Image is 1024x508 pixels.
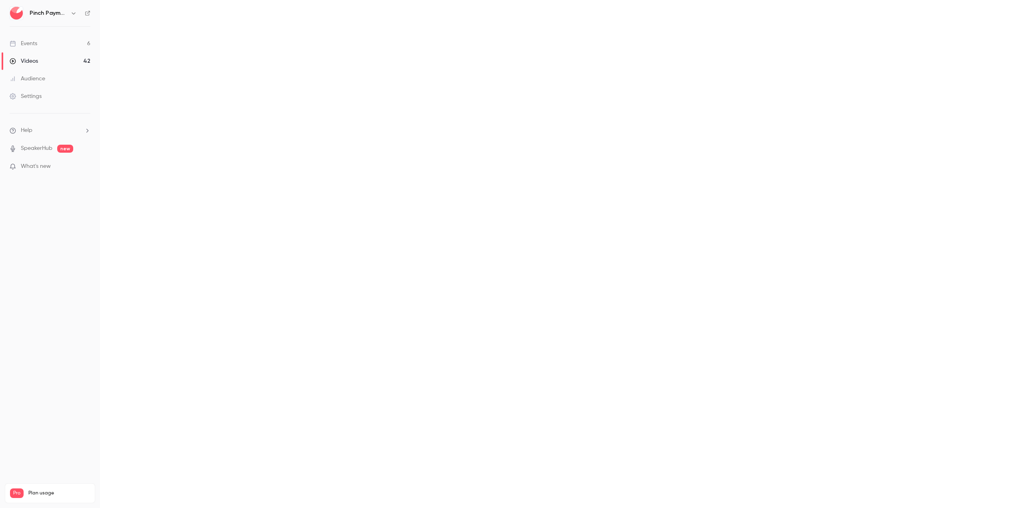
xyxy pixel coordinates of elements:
span: Help [21,126,32,135]
span: Plan usage [28,490,90,496]
iframe: Noticeable Trigger [81,163,90,170]
div: Settings [10,92,42,100]
li: help-dropdown-opener [10,126,90,135]
div: Videos [10,57,38,65]
span: new [57,145,73,153]
a: SpeakerHub [21,144,52,153]
div: Audience [10,75,45,83]
h6: Pinch Payments [30,9,67,17]
span: What's new [21,162,51,171]
span: Pro [10,488,24,498]
div: Events [10,40,37,48]
img: Pinch Payments [10,7,23,20]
